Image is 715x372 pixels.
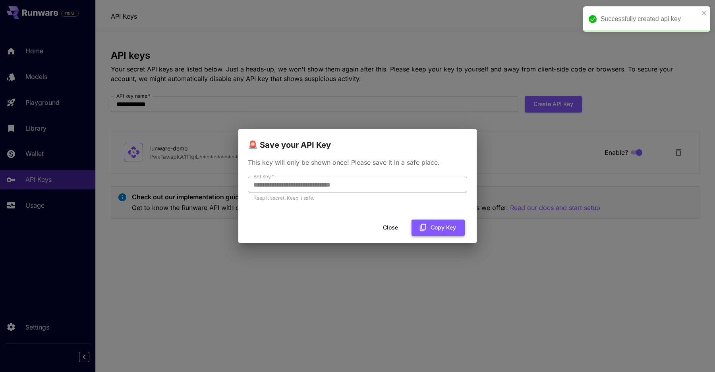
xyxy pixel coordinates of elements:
[601,14,699,24] div: Successfully created api key
[248,158,467,167] p: This key will only be shown once! Please save it in a safe place.
[238,129,477,151] h2: 🚨 Save your API Key
[701,10,707,16] button: close
[253,173,274,180] label: API Key
[253,194,462,202] p: Keep it secret. Keep it safe.
[373,220,408,236] button: Close
[412,220,465,236] button: Copy Key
